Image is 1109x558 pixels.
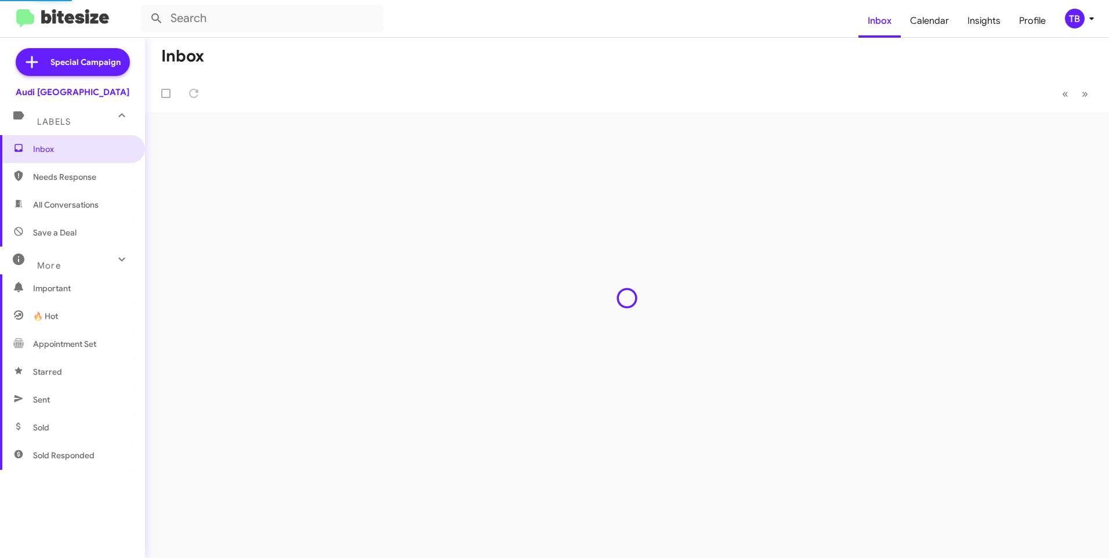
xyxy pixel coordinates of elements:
[33,366,62,378] span: Starred
[1055,9,1096,28] button: TB
[16,48,130,76] a: Special Campaign
[33,422,49,433] span: Sold
[16,86,129,98] div: Audi [GEOGRAPHIC_DATA]
[37,260,61,271] span: More
[33,310,58,322] span: 🔥 Hot
[858,4,901,38] a: Inbox
[33,338,96,350] span: Appointment Set
[1082,86,1088,101] span: »
[1055,82,1075,106] button: Previous
[958,4,1010,38] a: Insights
[33,199,99,211] span: All Conversations
[140,5,384,32] input: Search
[1056,82,1095,106] nav: Page navigation example
[1010,4,1055,38] a: Profile
[33,394,50,405] span: Sent
[161,47,204,66] h1: Inbox
[33,282,132,294] span: Important
[33,227,77,238] span: Save a Deal
[33,171,132,183] span: Needs Response
[901,4,958,38] a: Calendar
[1065,9,1085,28] div: TB
[1075,82,1095,106] button: Next
[50,56,121,68] span: Special Campaign
[33,450,95,461] span: Sold Responded
[37,117,71,127] span: Labels
[1062,86,1068,101] span: «
[33,143,132,155] span: Inbox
